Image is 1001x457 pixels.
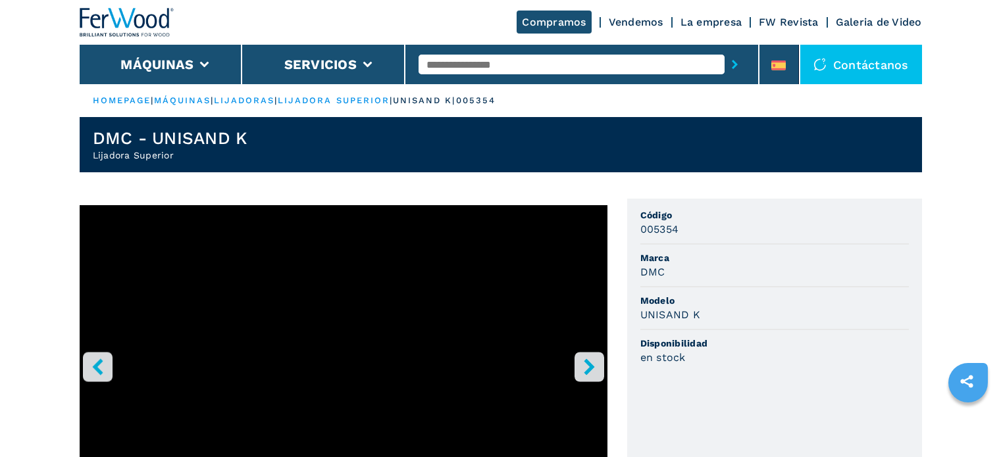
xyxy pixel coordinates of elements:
a: HOMEPAGE [93,95,151,105]
h3: en stock [640,350,686,365]
span: Marca [640,251,909,264]
p: unisand k | [393,95,456,107]
a: máquinas [154,95,211,105]
h2: Lijadora Superior [93,149,247,162]
a: lijadoras [214,95,275,105]
a: Compramos [517,11,591,34]
button: submit-button [725,49,745,80]
a: Galeria de Video [836,16,922,28]
a: La empresa [680,16,742,28]
a: sharethis [950,365,983,398]
button: Servicios [284,57,357,72]
iframe: Chat [945,398,991,447]
span: | [390,95,392,105]
a: Vendemos [609,16,663,28]
h3: DMC [640,264,665,279]
img: Contáctanos [813,58,827,71]
span: Disponibilidad [640,337,909,350]
button: right-button [575,352,604,381]
button: left-button [83,352,113,381]
div: Contáctanos [800,45,922,84]
button: Máquinas [120,57,193,72]
span: | [151,95,153,105]
a: lijadora superior [278,95,390,105]
span: Código [640,208,909,222]
span: | [274,95,277,105]
a: FW Revista [759,16,819,28]
p: 005354 [456,95,496,107]
span: Modelo [640,294,909,307]
h1: DMC - UNISAND K [93,128,247,149]
span: | [211,95,213,105]
h3: UNISAND K [640,307,700,322]
h3: 005354 [640,222,679,237]
img: Ferwood [80,8,174,37]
